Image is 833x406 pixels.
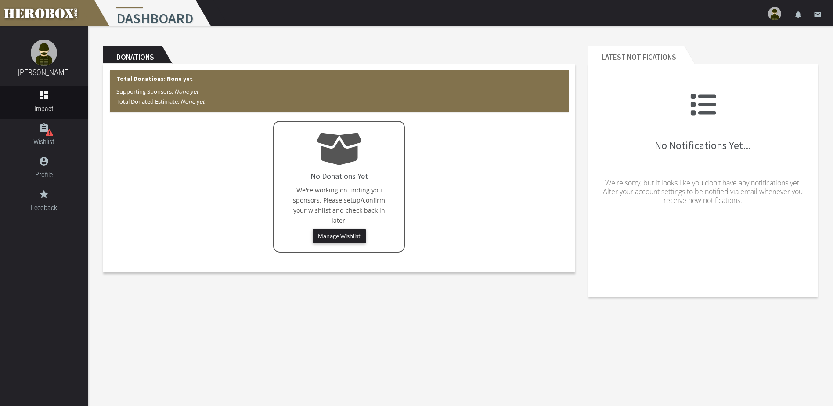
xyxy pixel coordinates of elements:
[605,178,801,188] span: We're sorry, but it looks like you don't have any notifications yet.
[603,187,803,205] span: Alter your account settings to be notified via email whenever you receive new notifications.
[18,68,70,77] a: [PERSON_NAME]
[110,70,569,112] div: Total Donations: None yet
[313,229,366,243] button: Manage Wishlist
[116,75,193,83] b: Total Donations: None yet
[174,87,198,95] i: None yet
[814,11,822,18] i: email
[180,98,205,105] i: None yet
[39,90,49,101] i: dashboard
[794,11,802,18] i: notifications
[283,185,395,225] p: We're working on finding you sponsors. Please setup/confirm your wishlist and check back in later.
[595,70,811,232] div: No Notifications Yet...
[116,98,205,105] span: Total Donated Estimate:
[103,46,162,64] h2: Donations
[31,40,57,66] img: image
[588,46,684,64] h2: Latest Notifications
[768,7,781,20] img: user-image
[310,172,368,181] h4: No Donations Yet
[116,87,198,95] span: Supporting Sponsors:
[595,91,811,151] h2: No Notifications Yet...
